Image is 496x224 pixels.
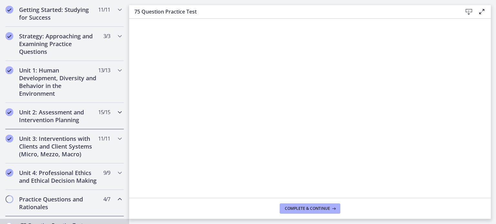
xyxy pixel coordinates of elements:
i: Completed [5,169,13,177]
h3: 75 Question Practice Test [134,8,452,15]
h2: Unit 3: Interventions with Clients and Client Systems (Micro, Mezzo, Macro) [19,135,98,158]
span: Complete & continue [285,206,330,211]
span: 11 / 11 [98,135,110,142]
i: Completed [5,135,13,142]
i: Completed [5,108,13,116]
h2: Unit 4: Professional Ethics and Ethical Decision Making [19,169,98,184]
span: 11 / 11 [98,6,110,14]
span: 15 / 15 [98,108,110,116]
i: Completed [5,66,13,74]
span: 4 / 7 [103,195,110,203]
span: 3 / 3 [103,32,110,40]
h2: Unit 1: Human Development, Diversity and Behavior in the Environment [19,66,98,97]
span: 9 / 9 [103,169,110,177]
h2: Getting Started: Studying for Success [19,6,98,21]
h2: Practice Questions and Rationales [19,195,98,211]
button: Complete & continue [280,203,340,214]
h2: Unit 2: Assessment and Intervention Planning [19,108,98,124]
i: Completed [5,32,13,40]
span: 13 / 13 [98,66,110,74]
h2: Strategy: Approaching and Examining Practice Questions [19,32,98,55]
i: Completed [5,6,13,14]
